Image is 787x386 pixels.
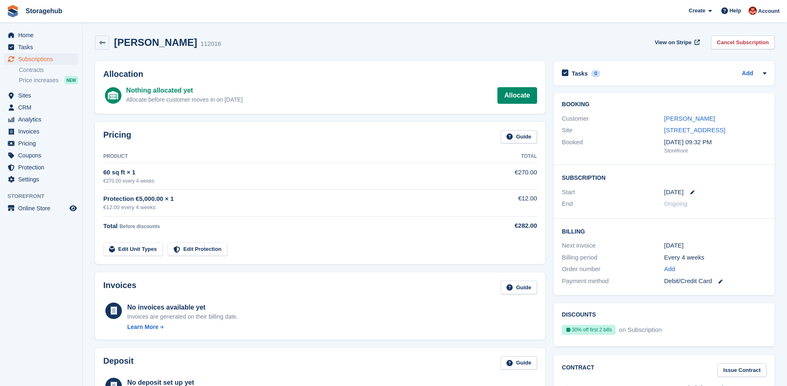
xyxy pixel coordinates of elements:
[562,173,766,181] h2: Subscription
[4,138,78,149] a: menu
[127,323,238,331] a: Learn More
[562,126,664,135] div: Site
[119,224,160,229] span: Before discounts
[664,276,766,286] div: Debit/Credit Card
[4,162,78,173] a: menu
[103,168,471,177] div: 60 sq ft × 1
[4,114,78,125] a: menu
[126,86,243,95] div: Nothing allocated yet
[501,356,537,370] a: Guide
[18,114,68,125] span: Analytics
[501,281,537,294] a: Guide
[18,150,68,161] span: Coupons
[103,222,118,229] span: Total
[664,241,766,250] div: [DATE]
[4,90,78,101] a: menu
[4,150,78,161] a: menu
[18,102,68,113] span: CRM
[18,126,68,137] span: Invoices
[18,203,68,214] span: Online Store
[4,174,78,185] a: menu
[4,53,78,65] a: menu
[591,70,601,77] div: 0
[4,102,78,113] a: menu
[127,323,158,331] div: Learn More
[749,7,757,15] img: Nick
[572,70,588,77] h2: Tasks
[4,41,78,53] a: menu
[4,203,78,214] a: menu
[664,200,688,207] span: Ongoing
[562,363,594,377] h2: Contract
[103,243,163,256] a: Edit Unit Types
[168,243,227,256] a: Edit Protection
[730,7,741,15] span: Help
[562,241,664,250] div: Next invoice
[471,150,537,163] th: Total
[651,36,701,49] a: View on Stripe
[103,194,471,204] div: Protection €5,000.00 × 1
[562,101,766,108] h2: Booking
[126,95,243,104] div: Allocate before customer moves in on [DATE]
[19,66,78,74] a: Contracts
[562,188,664,197] div: Start
[562,227,766,235] h2: Billing
[562,138,664,155] div: Booked
[562,312,766,318] h2: Discounts
[103,281,136,294] h2: Invoices
[18,41,68,53] span: Tasks
[7,5,19,17] img: stora-icon-8386f47178a22dfd0bd8f6a31ec36ba5ce8667c1dd55bd0f319d3a0aa187defe.svg
[103,150,471,163] th: Product
[562,276,664,286] div: Payment method
[114,37,197,48] h2: [PERSON_NAME]
[562,114,664,124] div: Customer
[689,7,705,15] span: Create
[742,69,753,79] a: Add
[68,203,78,213] a: Preview store
[18,138,68,149] span: Pricing
[664,126,725,133] a: [STREET_ADDRESS]
[103,356,133,370] h2: Deposit
[19,76,78,85] a: Price increases NEW
[22,4,66,18] a: Storagehub
[103,177,471,185] div: €270.00 every 4 weeks
[200,39,221,49] div: 112016
[664,147,766,155] div: Storefront
[664,115,715,122] a: [PERSON_NAME]
[4,29,78,41] a: menu
[562,264,664,274] div: Order number
[471,221,537,231] div: €282.00
[497,87,537,104] a: Allocate
[18,174,68,185] span: Settings
[127,303,238,312] div: No invoices available yet
[18,162,68,173] span: Protection
[664,188,684,197] time: 2025-10-18 00:00:00 UTC
[711,36,775,49] a: Cancel Subscription
[655,38,692,47] span: View on Stripe
[4,126,78,137] a: menu
[471,189,537,216] td: €12.00
[718,363,766,377] a: Issue Contract
[562,253,664,262] div: Billing period
[471,163,537,189] td: €270.00
[18,29,68,41] span: Home
[103,203,471,212] div: €12.00 every 4 weeks
[7,192,82,200] span: Storefront
[664,264,675,274] a: Add
[103,130,131,144] h2: Pricing
[19,76,59,84] span: Price increases
[617,326,661,333] span: on Subscription
[664,253,766,262] div: Every 4 weeks
[64,76,78,84] div: NEW
[18,53,68,65] span: Subscriptions
[562,199,664,209] div: End
[758,7,780,15] span: Account
[562,325,616,335] div: 30% off first 2 bills
[18,90,68,101] span: Sites
[127,312,238,321] div: Invoices are generated on their billing date.
[501,130,537,144] a: Guide
[103,69,537,79] h2: Allocation
[664,138,766,147] div: [DATE] 09:32 PM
